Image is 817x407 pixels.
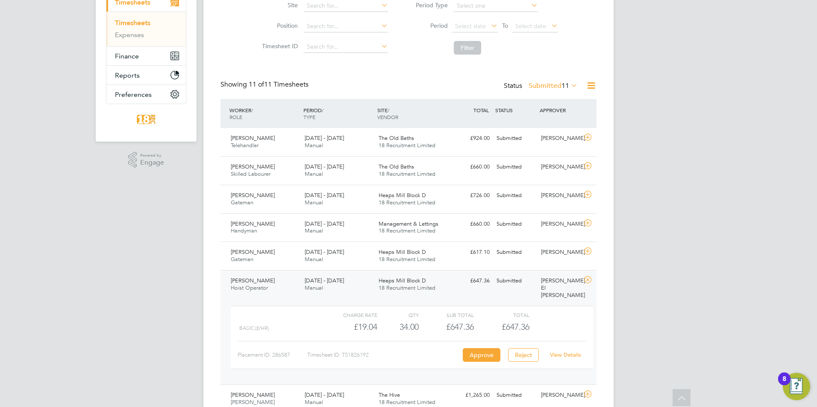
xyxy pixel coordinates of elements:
[231,391,275,398] span: [PERSON_NAME]
[500,20,511,31] span: To
[379,391,400,398] span: The Hive
[419,320,474,334] div: £647.36
[303,113,315,120] span: TYPE
[231,227,257,234] span: Handyman
[305,227,323,234] span: Manual
[238,348,307,362] div: Placement ID: 286587
[259,22,298,29] label: Position
[538,274,582,302] div: [PERSON_NAME] El [PERSON_NAME]
[449,189,493,203] div: £726.00
[305,256,323,263] span: Manual
[474,310,529,320] div: Total
[449,245,493,259] div: £617.10
[493,160,538,174] div: Submitted
[463,348,500,362] button: Approve
[379,199,435,206] span: 18 Recruitment Limited
[304,20,388,32] input: Search for...
[379,398,435,406] span: 18 Recruitment Limited
[782,379,786,390] div: 8
[550,351,581,358] a: View Details
[409,1,448,9] label: Period Type
[538,388,582,402] div: [PERSON_NAME]
[305,192,344,199] span: [DATE] - [DATE]
[231,163,275,170] span: [PERSON_NAME]
[305,220,344,227] span: [DATE] - [DATE]
[106,47,186,65] button: Finance
[473,107,489,113] span: TOTAL
[115,19,150,27] a: Timesheets
[379,256,435,263] span: 18 Recruitment Limited
[305,277,344,284] span: [DATE] - [DATE]
[493,189,538,203] div: Submitted
[304,41,388,53] input: Search for...
[106,113,186,126] a: Go to home page
[106,12,186,46] div: Timesheets
[307,348,461,362] div: Timesheet ID: TS1826192
[538,217,582,231] div: [PERSON_NAME]
[449,388,493,402] div: £1,265.00
[561,81,569,90] span: 11
[419,310,474,320] div: Sub Total
[379,277,426,284] span: Heaps Mill Block D
[140,159,164,166] span: Engage
[538,189,582,203] div: [PERSON_NAME]
[538,160,582,174] div: [PERSON_NAME]
[227,102,301,125] div: WORKER
[493,388,538,402] div: Submitted
[783,373,810,400] button: Open Resource Center, 8 new notifications
[379,248,426,256] span: Heaps Mill Block D
[379,227,435,234] span: 18 Recruitment Limited
[305,248,344,256] span: [DATE] - [DATE]
[449,274,493,288] div: £647.36
[379,284,435,291] span: 18 Recruitment Limited
[106,85,186,104] button: Preferences
[493,102,538,118] div: STATUS
[231,199,253,206] span: Gateman
[538,245,582,259] div: [PERSON_NAME]
[229,113,242,120] span: ROLE
[493,245,538,259] div: Submitted
[231,256,253,263] span: Gateman
[305,199,323,206] span: Manual
[259,1,298,9] label: Site
[231,398,275,406] span: [PERSON_NAME]
[529,81,578,90] label: Submitted
[231,277,275,284] span: [PERSON_NAME]
[538,102,582,118] div: APPROVER
[140,152,164,159] span: Powered by
[259,42,298,50] label: Timesheet ID
[322,310,377,320] div: Charge rate
[449,131,493,145] div: £924.00
[502,322,529,332] span: £647.36
[305,142,323,149] span: Manual
[379,170,435,177] span: 18 Recruitment Limited
[322,107,323,113] span: /
[375,102,449,125] div: SITE
[493,217,538,231] div: Submitted
[538,131,582,145] div: [PERSON_NAME]
[305,163,344,170] span: [DATE] - [DATE]
[493,274,538,288] div: Submitted
[249,80,264,89] span: 11 of
[322,320,377,334] div: £19.04
[449,160,493,174] div: £660.00
[449,217,493,231] div: £660.00
[454,41,481,55] button: Filter
[231,284,268,291] span: Hoist Operator
[239,325,269,331] span: Basic (£/HR)
[305,134,344,142] span: [DATE] - [DATE]
[115,90,152,99] span: Preferences
[231,220,275,227] span: [PERSON_NAME]
[493,131,538,145] div: Submitted
[377,320,419,334] div: 34.00
[379,134,414,142] span: The Old Baths
[508,348,539,362] button: Reject
[128,152,165,168] a: Powered byEngage
[231,170,270,177] span: Skilled Labourer
[251,107,253,113] span: /
[301,102,375,125] div: PERIOD
[106,66,186,84] button: Reports
[388,107,389,113] span: /
[305,284,323,291] span: Manual
[379,142,435,149] span: 18 Recruitment Limited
